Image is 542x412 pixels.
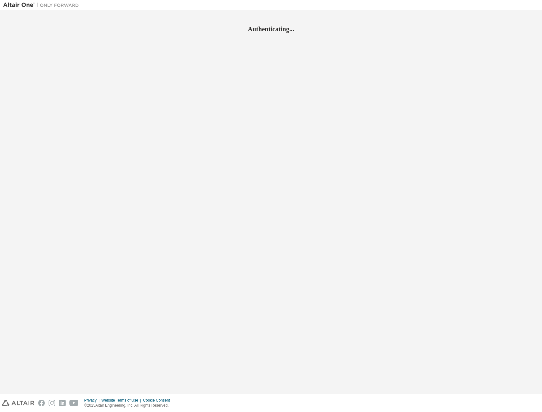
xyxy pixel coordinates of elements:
img: instagram.svg [49,400,55,406]
div: Cookie Consent [143,398,174,403]
img: facebook.svg [38,400,45,406]
img: altair_logo.svg [2,400,34,406]
img: youtube.svg [69,400,79,406]
div: Privacy [84,398,101,403]
p: © 2025 Altair Engineering, Inc. All Rights Reserved. [84,403,174,408]
img: linkedin.svg [59,400,66,406]
div: Website Terms of Use [101,398,143,403]
img: Altair One [3,2,82,8]
h2: Authenticating... [3,25,539,33]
